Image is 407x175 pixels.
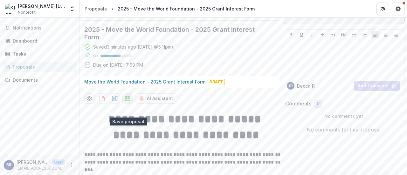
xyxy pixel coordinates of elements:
[82,4,109,13] a: Proposals
[285,113,402,119] p: No comments yet
[84,26,264,41] h2: 2025 - Move the World Foundation - 2025 Grant Interest Form
[376,3,389,15] button: Partners
[3,62,77,72] a: Proposals
[361,31,369,38] button: Ordered List
[97,93,107,104] button: download-proposal
[13,37,72,44] div: Dashboard
[17,165,65,171] p: [EMAIL_ADDRESS][DOMAIN_NAME]
[84,78,205,85] p: Move the World Foundation - 2025 Grant Interest Form
[82,4,257,13] nav: breadcrumb
[3,49,77,59] a: Tasks
[17,159,50,165] p: [PERSON_NAME]
[13,50,72,57] div: Tasks
[110,93,120,104] button: download-proposal
[382,31,390,38] button: Align Center
[287,31,295,38] button: Bold
[350,31,358,38] button: Bullet List
[392,31,400,38] button: Align Right
[118,5,255,12] div: 2025 - Move the World Foundation - 2025 Grant Interest Form
[13,25,74,31] span: Notifications
[340,31,347,38] button: Heading 2
[13,77,72,83] div: Documents
[371,31,379,38] button: Align Left
[308,31,316,38] button: Italicize
[354,81,400,91] button: Add Comment
[297,83,315,89] p: Becca R
[93,54,98,58] p: 63 %
[319,31,326,38] button: Strike
[68,161,75,169] button: More
[122,93,133,104] button: download-proposal
[93,44,173,50] div: Saved 3 minutes ago ( [DATE] @ 5:11pm )
[329,31,337,38] button: Heading 1
[307,126,381,133] p: No comments for this proposal
[208,79,224,85] span: Draft
[52,159,65,165] p: User
[68,3,77,15] button: Open entity switcher
[3,36,77,46] a: Dashboard
[135,93,177,104] button: AI Assistant
[85,5,107,12] div: Proposals
[289,84,293,87] div: Becca Root
[317,101,320,107] span: 0
[3,23,77,33] button: Notifications
[84,93,94,104] button: Preview f09f4b05-eff3-467e-90a2-1b66f2199ee7-0.pdf
[5,4,15,14] img: KIPP Massachusetts - Lynn
[13,64,72,70] div: Proposals
[3,75,77,85] a: Documents
[93,62,143,68] p: Due on [DATE] 7:59 PM
[6,163,11,167] div: Becca Root
[18,10,36,15] span: Nonprofit
[18,3,65,10] div: [PERSON_NAME] [US_STATE] - [GEOGRAPHIC_DATA]
[392,3,404,15] button: Get Help
[285,101,311,107] h2: Comments
[298,31,305,38] button: Underline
